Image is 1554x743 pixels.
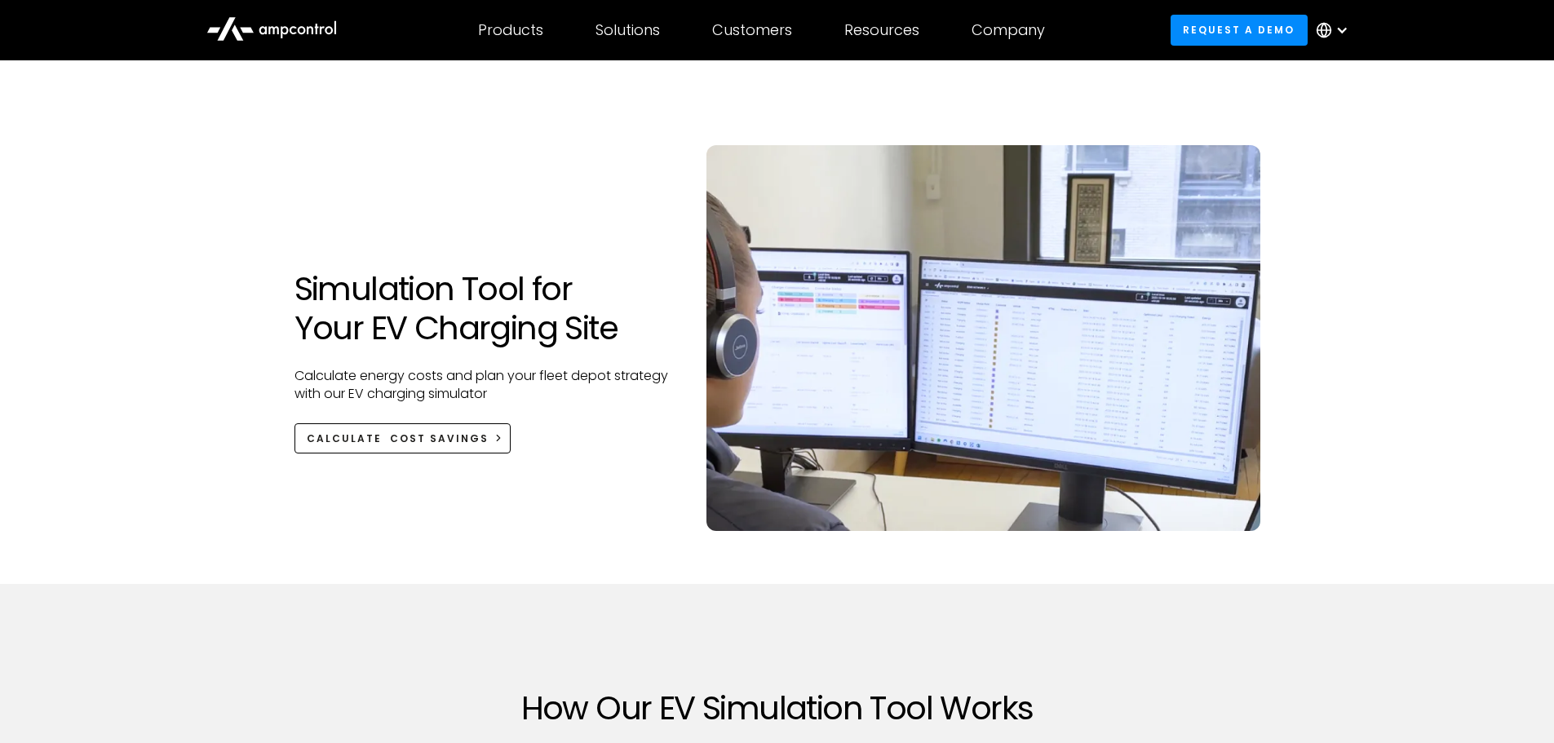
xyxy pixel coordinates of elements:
div: Calculate Cost Savings [307,431,489,446]
div: Products [478,21,543,39]
div: Solutions [595,21,660,39]
h2: How Our EV Simulation Tool Works [281,688,1273,728]
div: Customers [712,21,792,39]
div: Resources [844,21,919,39]
div: Company [972,21,1045,39]
a: Request a demo [1171,15,1308,45]
p: Calculate energy costs and plan your fleet depot strategy with our EV charging simulator [294,367,681,404]
a: Calculate Cost Savings [294,423,511,453]
h1: Simulation Tool for Your EV Charging Site [294,269,681,347]
img: Simulation tool to simulate your ev charging site using Ampcontrol [706,145,1260,531]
